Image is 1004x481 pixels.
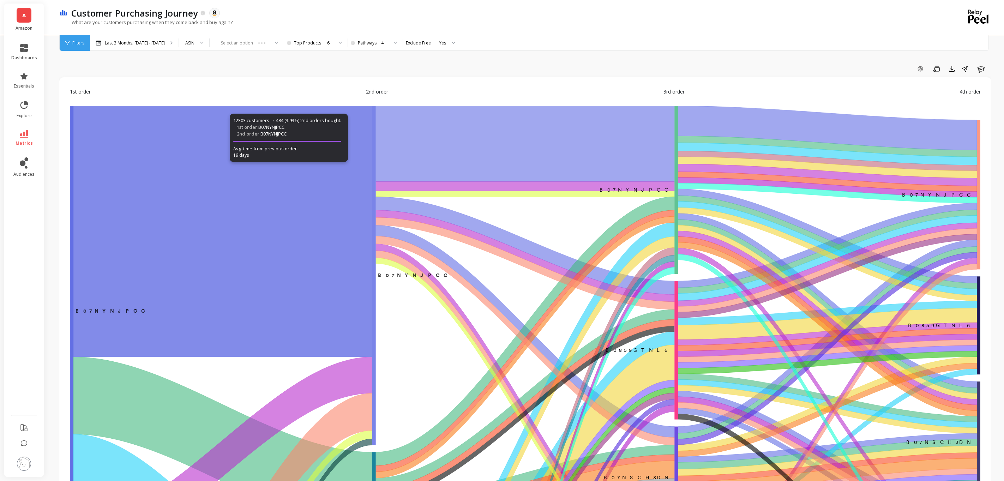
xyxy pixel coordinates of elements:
span: explore [17,113,32,119]
span: 4th order [960,88,981,95]
p: Last 3 Months, [DATE] - [DATE] [105,40,165,46]
span: metrics [16,140,33,146]
text: ​B0859GTNL6 [606,347,672,353]
text: B07NYNJPCC [378,272,451,278]
p: What are your customers purchasing when they come back and buy again? [59,19,233,25]
p: Amazon [11,25,37,31]
p: Customer Purchasing Journey [71,7,198,19]
text: B0859GTNL6 [908,323,975,328]
img: api.amazon.svg [211,10,218,16]
span: 1st order [70,88,91,95]
div: Yes [439,40,446,46]
img: header icon [59,10,68,17]
text: ​B07NSCH3DN [604,475,672,480]
span: essentials [14,83,34,89]
text: B07NYNJPCC [902,192,975,198]
div: ASIN [185,40,194,46]
text: ‌B07NYNJPCC [76,308,149,314]
span: dashboards [11,55,37,61]
text: ​B07NYNJPCC [600,187,672,193]
div: 4 [381,40,388,46]
span: 2nd order [366,88,388,95]
img: profile picture [17,457,31,471]
span: audiences [13,172,35,177]
div: 6 [327,40,333,46]
span: 3rd order [663,88,685,95]
text: B07NSCH3DN [906,439,975,445]
span: A [22,11,26,19]
span: Filters [72,40,84,46]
